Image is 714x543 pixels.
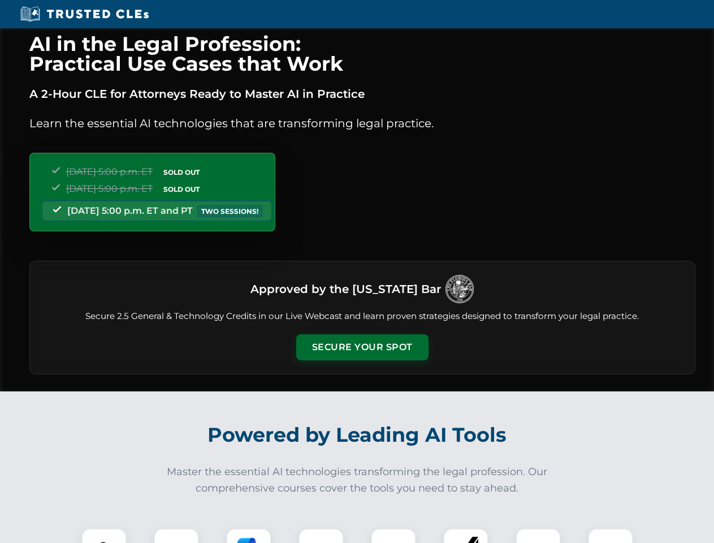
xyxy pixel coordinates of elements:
h2: Powered by Leading AI Tools [44,415,670,455]
button: Secure Your Spot [296,334,429,360]
h1: AI in the Legal Profession: Practical Use Cases that Work [29,34,695,74]
h3: Approved by the [US_STATE] Bar [250,279,441,299]
p: A 2-Hour CLE for Attorneys Ready to Master AI in Practice [29,85,695,103]
p: Secure 2.5 General & Technology Credits in our Live Webcast and learn proven strategies designed ... [44,310,681,323]
img: Trusted CLEs [17,6,152,23]
span: SOLD OUT [159,166,204,178]
span: SOLD OUT [159,183,204,195]
span: [DATE] 5:00 p.m. ET [66,166,153,177]
span: [DATE] 5:00 p.m. ET [66,183,153,194]
img: Logo [445,275,474,303]
p: Learn the essential AI technologies that are transforming legal practice. [29,114,695,132]
p: Master the essential AI technologies transforming the legal profession. Our comprehensive courses... [159,464,555,497]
